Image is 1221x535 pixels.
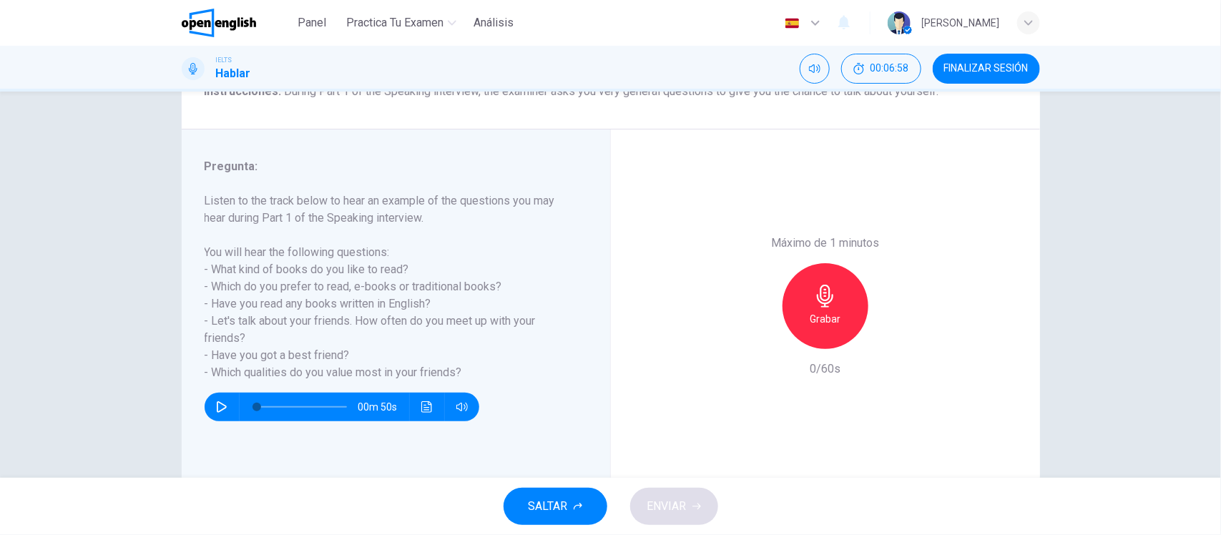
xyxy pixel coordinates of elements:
span: SALTAR [529,496,568,516]
h1: Hablar [216,65,251,82]
div: [PERSON_NAME] [922,14,1000,31]
img: Profile picture [888,11,911,34]
div: Ocultar [841,54,921,84]
img: es [783,18,801,29]
span: IELTS [216,55,232,65]
h6: Instrucciones : [205,83,1017,100]
button: Practica tu examen [340,10,462,36]
span: FINALIZAR SESIÓN [944,63,1029,74]
h6: 0/60s [810,360,840,378]
button: Grabar [783,263,868,349]
h6: Listen to the track below to hear an example of the questions you may hear during Part 1 of the S... [205,192,570,381]
button: SALTAR [504,488,607,525]
button: Panel [289,10,335,36]
button: 00:06:58 [841,54,921,84]
img: OpenEnglish logo [182,9,257,37]
button: FINALIZAR SESIÓN [933,54,1040,84]
span: Panel [298,14,326,31]
a: OpenEnglish logo [182,9,290,37]
button: Haz clic para ver la transcripción del audio [416,393,438,421]
span: Practica tu examen [346,14,443,31]
span: Análisis [474,14,514,31]
h6: Pregunta : [205,158,570,175]
span: 00m 50s [358,393,409,421]
h6: Máximo de 1 minutos [771,235,879,252]
h6: Grabar [810,310,840,328]
button: Análisis [468,10,519,36]
span: 00:06:58 [871,63,909,74]
div: Silenciar [800,54,830,84]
